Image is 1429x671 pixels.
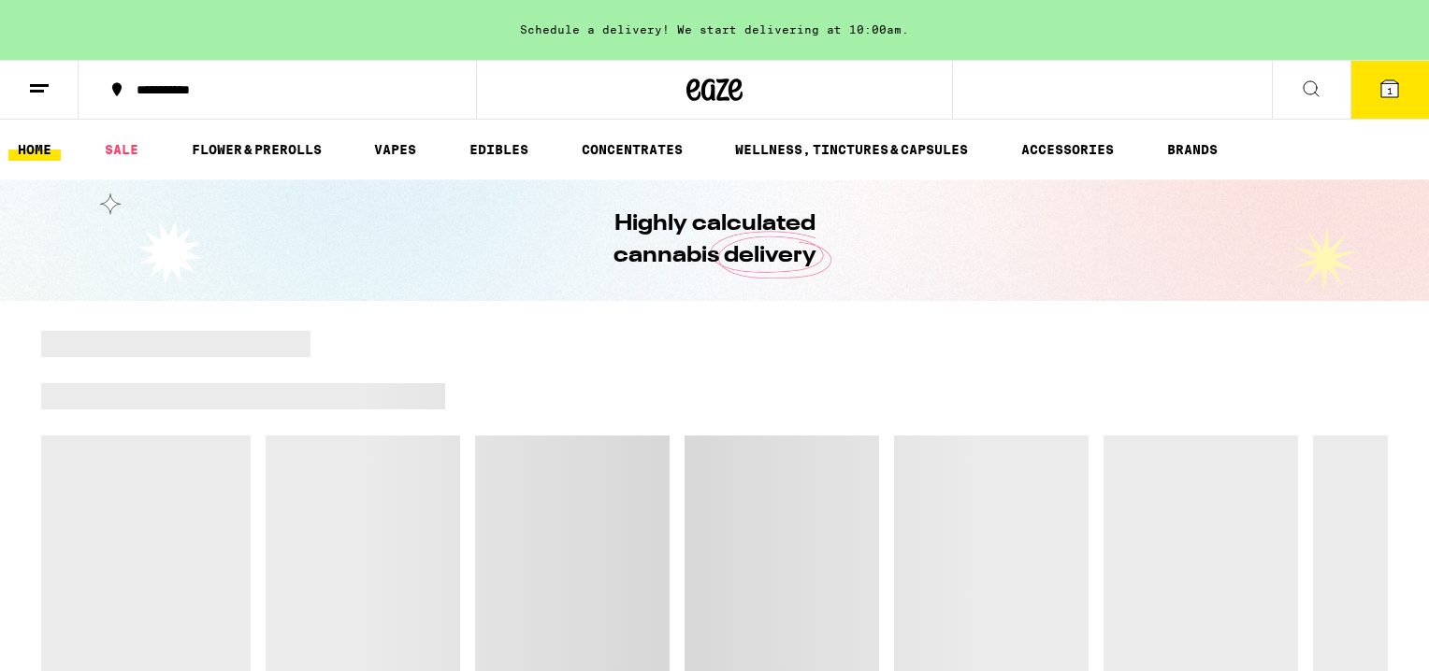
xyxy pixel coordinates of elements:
[560,208,869,272] h1: Highly calculated cannabis delivery
[182,138,331,161] a: FLOWER & PREROLLS
[95,138,148,161] a: SALE
[1350,61,1429,119] button: 1
[460,138,538,161] a: EDIBLES
[1387,85,1393,96] span: 1
[365,138,426,161] a: VAPES
[726,138,977,161] a: WELLNESS, TINCTURES & CAPSULES
[8,138,61,161] a: HOME
[1158,138,1227,161] a: BRANDS
[572,138,692,161] a: CONCENTRATES
[1012,138,1123,161] a: ACCESSORIES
